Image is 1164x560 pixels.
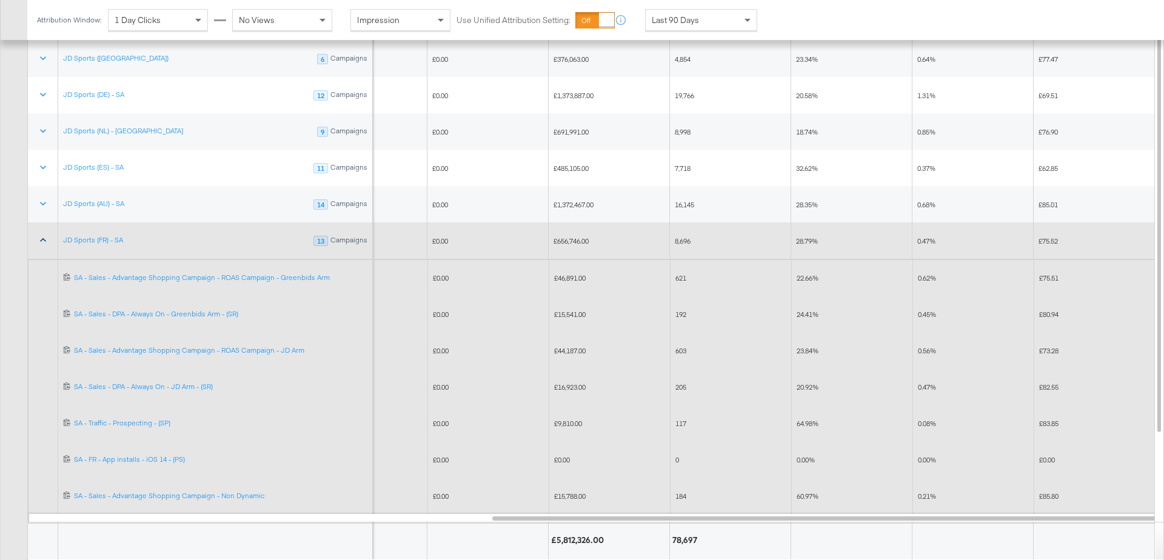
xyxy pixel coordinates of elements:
[554,310,586,319] span: £15,541.00
[796,200,818,209] span: 28.35%
[1039,273,1059,282] span: £75.51
[554,200,594,209] span: £1,372,467.00
[675,55,691,64] span: 4,854
[1039,200,1058,209] span: £85.01
[1039,310,1059,319] span: £80.94
[74,491,368,501] a: SA - Sales - Advantage Shopping Campaign - Non Dynamic
[1039,164,1058,173] span: £62.85
[672,535,701,546] div: 78,697
[432,91,448,100] span: £0.00
[330,54,368,65] div: Campaigns
[63,235,123,245] a: JD Sports (FR) - SA
[433,346,449,355] span: £0.00
[797,310,818,319] span: 24.41%
[432,200,448,209] span: £0.00
[330,236,368,247] div: Campaigns
[675,455,679,464] span: 0
[433,492,449,501] span: £0.00
[433,310,449,319] span: £0.00
[239,15,275,25] span: No Views
[1039,382,1059,392] span: £82.55
[918,346,936,355] span: 0.56%
[675,200,694,209] span: 16,145
[36,16,102,24] div: Attribution Window:
[63,53,169,63] a: JD Sports ([GEOGRAPHIC_DATA])
[313,199,328,210] div: 14
[330,163,368,174] div: Campaigns
[330,127,368,138] div: Campaigns
[797,492,818,501] span: 60.97%
[554,346,586,355] span: £44,187.00
[917,200,935,209] span: 0.68%
[796,91,818,100] span: 20.58%
[554,91,594,100] span: £1,373,887.00
[675,382,686,392] span: 205
[917,91,935,100] span: 1.31%
[917,164,935,173] span: 0.37%
[797,346,818,355] span: 23.84%
[554,236,589,245] span: £656,746.00
[330,199,368,210] div: Campaigns
[797,419,818,428] span: 64.98%
[1039,455,1055,464] span: £0.00
[918,382,936,392] span: 0.47%
[313,163,328,174] div: 11
[63,126,183,136] a: JD Sports (NL) - [GEOGRAPHIC_DATA]
[432,55,448,64] span: £0.00
[652,15,699,25] span: Last 90 Days
[74,382,368,392] a: SA - Sales - DPA - Always On - JD Arm - (SR)
[63,162,124,172] a: JD Sports (ES) - SA
[917,55,935,64] span: 0.64%
[918,455,936,464] span: 0.00%
[796,127,818,136] span: 18.74%
[432,236,448,245] span: £0.00
[918,492,936,501] span: 0.21%
[797,455,815,464] span: 0.00%
[74,273,368,283] a: SA - Sales - Advantage Shopping Campaign - ROAS Campaign - Greenbids Arm
[551,535,607,546] div: £5,812,326.00
[115,15,161,25] span: 1 Day Clicks
[1039,492,1059,501] span: £85.80
[313,236,328,247] div: 13
[1039,127,1058,136] span: £76.90
[74,418,368,428] a: SA - Traffic - Prospecting - (SP)
[675,164,691,173] span: 7,718
[1039,55,1058,64] span: £77.47
[675,492,686,501] span: 184
[554,492,586,501] span: £15,788.00
[74,345,368,356] a: SA - Sales - Advantage Shopping Campaign - ROAS Campaign - JD Arm
[675,346,686,355] span: 603
[675,236,691,245] span: 8,696
[1039,419,1059,428] span: £83.85
[433,455,449,464] span: £0.00
[357,15,400,25] span: Impression
[1039,91,1058,100] span: £69.51
[1039,346,1059,355] span: £73.28
[554,382,586,392] span: £16,923.00
[917,236,935,245] span: 0.47%
[675,91,694,100] span: 19,766
[918,273,936,282] span: 0.62%
[917,127,935,136] span: 0.85%
[554,127,589,136] span: £691,991.00
[432,127,448,136] span: £0.00
[74,455,368,465] a: SA - FR - App installs - iOS 14 - (PS)
[63,199,124,208] a: JD Sports (AU) - SA
[675,310,686,319] span: 192
[457,15,570,26] label: Use Unified Attribution Setting:
[675,273,686,282] span: 621
[554,164,589,173] span: £485,105.00
[918,310,936,319] span: 0.45%
[63,90,124,99] a: JD Sports (DE) - SA
[317,127,328,138] div: 9
[554,55,589,64] span: £376,063.00
[433,273,449,282] span: £0.00
[433,382,449,392] span: £0.00
[1039,236,1058,245] span: £75.52
[317,54,328,65] div: 6
[796,164,818,173] span: 32.62%
[797,273,818,282] span: 22.66%
[432,164,448,173] span: £0.00
[675,419,686,428] span: 117
[796,55,818,64] span: 23.34%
